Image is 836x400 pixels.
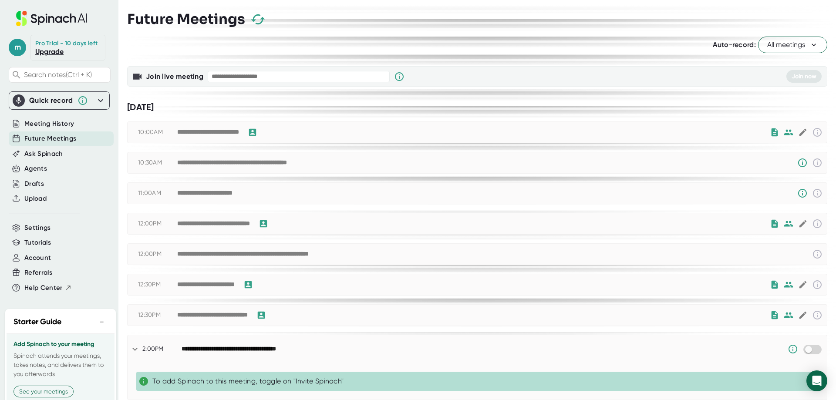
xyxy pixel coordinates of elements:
button: Settings [24,223,51,233]
span: Auto-record: [713,40,756,49]
div: Quick record [13,92,106,109]
div: 10:30AM [138,159,177,167]
button: Drafts [24,179,44,189]
div: 2:00PM [142,345,182,353]
div: 12:00PM [138,250,177,258]
div: 10:00AM [138,128,177,136]
h3: Future Meetings [127,11,245,27]
svg: This event has already passed [812,249,823,259]
span: m [9,39,26,56]
div: 12:30PM [138,311,177,319]
div: [DATE] [127,102,827,113]
a: Upgrade [35,47,64,56]
svg: This event has already passed [812,279,823,290]
button: Upload [24,194,47,204]
svg: This event has already passed [812,127,823,138]
b: Join live meeting [146,72,203,81]
button: Ask Spinach [24,149,63,159]
button: Tutorials [24,238,51,248]
button: Referrals [24,268,52,278]
div: 12:00PM [138,220,177,228]
svg: This event has already passed [812,218,823,229]
div: Open Intercom Messenger [806,370,827,391]
button: − [96,316,108,328]
button: Agents [24,164,47,174]
div: 11:00AM [138,189,177,197]
span: Join now [792,73,816,80]
span: All meetings [767,40,818,50]
div: Pro Trial - 10 days left [35,40,98,47]
button: Help Center [24,283,72,293]
h3: Add Spinach to your meeting [13,341,108,348]
p: Spinach attends your meetings, takes notes, and delivers them to you afterwards [13,351,108,379]
span: Search notes (Ctrl + K) [24,71,92,79]
div: To add Spinach to this meeting, toggle on "Invite Spinach" [152,377,815,386]
svg: This event has already passed [812,310,823,320]
button: Join now [786,70,822,83]
svg: Someone has manually disabled Spinach from this meeting. [788,344,798,354]
h2: Starter Guide [13,316,61,328]
button: Account [24,253,51,263]
svg: This event has already passed [812,158,823,168]
button: All meetings [758,37,827,53]
svg: Someone has manually disabled Spinach from this meeting. [797,188,808,198]
svg: Someone has manually disabled Spinach from this meeting. [797,158,808,168]
svg: This event has already passed [812,188,823,198]
button: See your meetings [13,386,74,397]
div: Quick record [29,96,73,105]
div: 12:30PM [138,281,177,289]
button: Meeting History [24,119,74,129]
button: Future Meetings [24,134,76,144]
span: Help Center [24,283,63,293]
